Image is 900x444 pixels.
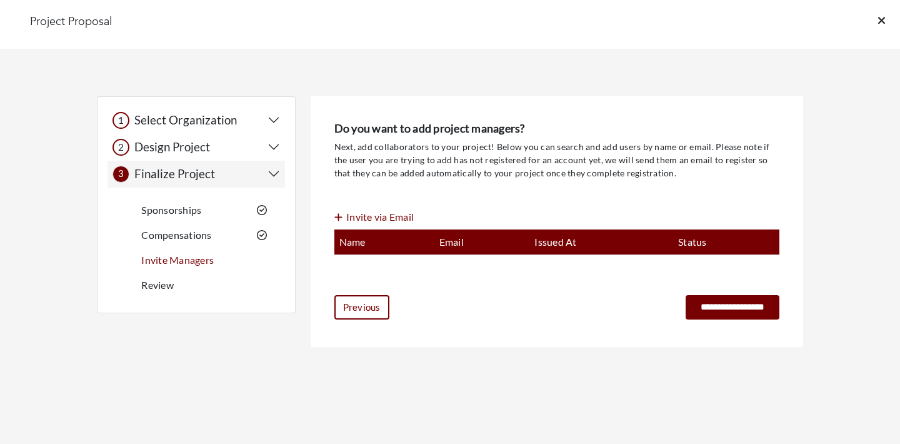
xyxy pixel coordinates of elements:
button: 2 Design Project [112,139,280,156]
th: Name [334,230,434,255]
th: Status [673,230,779,255]
h4: Do you want to add project managers? [334,122,779,136]
div: 2 [112,139,129,156]
a: Previous [334,295,389,320]
p: Next, add collaborators to your project! Below you can search and add users by name or email. Ple... [334,140,779,179]
h5: Design Project [129,140,210,154]
div: 1 [112,112,129,129]
a: Sponsorships [141,204,201,216]
h5: Select Organization [129,113,237,128]
button: 1 Select Organization [112,112,280,129]
th: Email [434,230,530,255]
button: 3 Finalize Project [112,166,280,183]
a: Compensations [141,229,211,241]
th: Issued At [529,230,673,255]
span: Invite via Email [346,211,414,223]
div: 3 [112,166,129,183]
a: Invite via Email [334,211,414,223]
h5: Finalize Project [129,167,215,181]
